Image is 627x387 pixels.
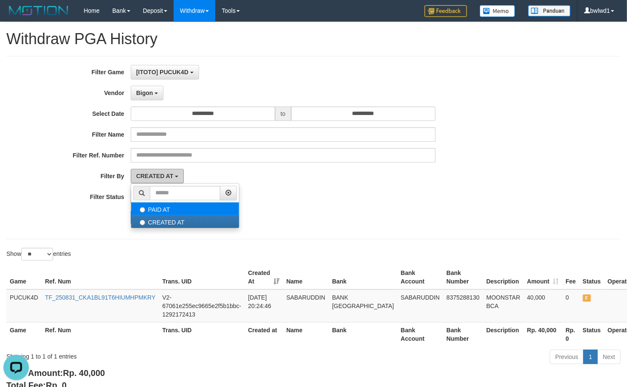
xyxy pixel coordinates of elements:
th: Name [283,322,329,346]
input: CREATED AT [140,220,145,225]
img: Button%20Memo.svg [480,5,515,17]
th: Bank [329,265,397,289]
img: MOTION_logo.png [6,4,71,17]
th: Ref. Num [42,265,159,289]
td: V2-67061e255ec9665e2f5b1bbc-1292172413 [159,289,245,322]
th: Created At: activate to sort column ascending [245,265,283,289]
label: PAID AT [131,202,239,215]
th: Rp. 0 [562,322,579,346]
a: TF_250831_CKA1BL91T6HIUMHPMKRY [45,294,155,301]
button: [ITOTO] PUCUK4D [131,65,199,79]
th: Name [283,265,329,289]
th: Description [483,322,524,346]
td: [DATE] 20:24:46 [245,289,283,322]
th: Rp. 40,000 [524,322,562,346]
div: Showing 1 to 1 of 1 entries [6,349,255,361]
th: Ref. Num [42,322,159,346]
h1: Withdraw PGA History [6,31,621,48]
th: Bank Account [397,265,443,289]
a: Previous [550,350,584,364]
td: 40,000 [524,289,562,322]
td: BANK [GEOGRAPHIC_DATA] [329,289,397,322]
span: Bigon [136,90,153,96]
select: Showentries [21,248,53,261]
label: CREATED AT [131,215,239,228]
span: Rp. 40,000 [63,368,105,378]
th: Game [6,265,42,289]
th: Status [579,322,605,346]
td: SABARUDDIN [397,289,443,322]
span: CREATED AT [136,173,174,179]
img: Feedback.jpg [425,5,467,17]
label: Show entries [6,248,71,261]
span: to [275,107,291,121]
th: Amount: activate to sort column ascending [524,265,562,289]
th: Game [6,322,42,346]
td: MOONSTAR BCA [483,289,524,322]
th: Created at [245,322,283,346]
th: Trans. UID [159,265,245,289]
button: Bigon [131,86,164,100]
img: panduan.png [528,5,571,17]
a: 1 [583,350,598,364]
th: Bank Number [443,322,483,346]
td: PUCUK4D [6,289,42,322]
th: Bank Account [397,322,443,346]
button: CREATED AT [131,169,184,183]
td: 8375288130 [443,289,483,322]
th: Bank [329,322,397,346]
th: Bank Number [443,265,483,289]
th: Status [579,265,605,289]
span: FAILED [583,294,591,302]
span: [ITOTO] PUCUK4D [136,69,188,76]
b: Total Amount: [6,368,105,378]
td: 0 [562,289,579,322]
td: SABARUDDIN [283,289,329,322]
input: PAID AT [140,207,145,213]
th: Description [483,265,524,289]
button: Open LiveChat chat widget [3,3,29,29]
th: Trans. UID [159,322,245,346]
th: Fee [562,265,579,289]
a: Next [597,350,621,364]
